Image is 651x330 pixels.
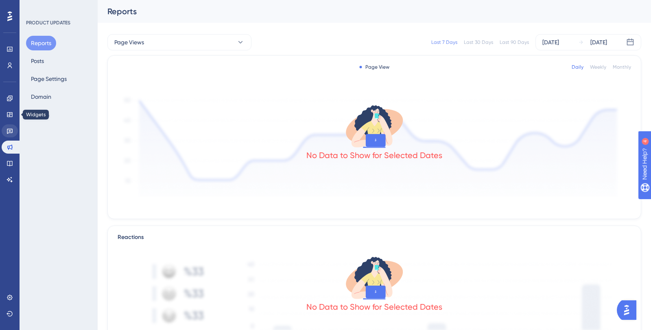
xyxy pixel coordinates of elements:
button: Posts [26,54,49,68]
span: Page Views [114,37,144,47]
div: Last 7 Days [431,39,457,46]
button: Domain [26,89,56,104]
button: Page Settings [26,72,72,86]
div: [DATE] [590,37,607,47]
div: Last 30 Days [464,39,493,46]
div: No Data to Show for Selected Dates [306,301,442,313]
div: 4 [57,4,59,11]
div: No Data to Show for Selected Dates [306,150,442,161]
button: Reports [26,36,56,50]
div: Reports [107,6,621,17]
div: PRODUCT UPDATES [26,20,70,26]
div: Page View [360,64,389,70]
span: Need Help? [19,2,51,12]
button: Page Views [107,34,251,50]
div: [DATE] [542,37,559,47]
iframe: UserGuiding AI Assistant Launcher [617,298,641,322]
div: Last 90 Days [500,39,529,46]
div: Reactions [118,232,631,242]
div: Daily [572,64,583,70]
div: Weekly [590,64,606,70]
button: Access [26,107,54,122]
div: Monthly [613,64,631,70]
